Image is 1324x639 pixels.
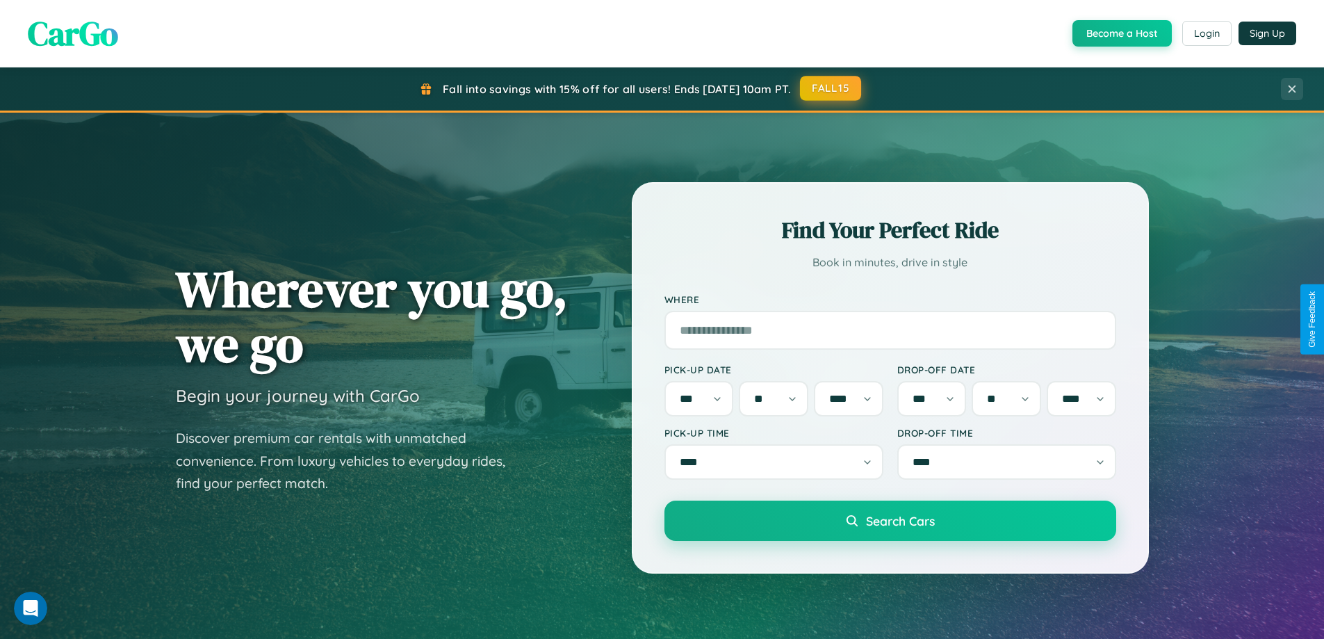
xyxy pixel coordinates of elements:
label: Drop-off Date [897,364,1116,375]
p: Book in minutes, drive in style [664,252,1116,273]
h1: Wherever you go, we go [176,261,568,371]
label: Pick-up Date [664,364,883,375]
iframe: Intercom live chat [14,592,47,625]
label: Where [664,293,1116,305]
div: Give Feedback [1307,291,1317,348]
h2: Find Your Perfect Ride [664,215,1116,245]
button: Search Cars [664,501,1116,541]
button: FALL15 [800,76,861,101]
span: CarGo [28,10,118,56]
span: Search Cars [866,513,935,528]
h3: Begin your journey with CarGo [176,385,420,406]
label: Drop-off Time [897,427,1116,439]
label: Pick-up Time [664,427,883,439]
p: Discover premium car rentals with unmatched convenience. From luxury vehicles to everyday rides, ... [176,427,523,495]
button: Become a Host [1072,20,1172,47]
button: Sign Up [1239,22,1296,45]
button: Login [1182,21,1232,46]
span: Fall into savings with 15% off for all users! Ends [DATE] 10am PT. [443,82,791,96]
